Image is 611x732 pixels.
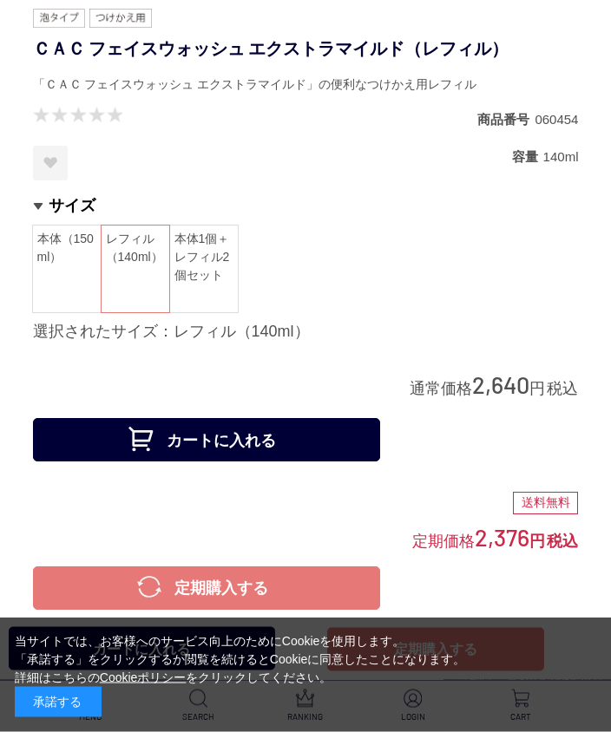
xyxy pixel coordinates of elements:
[477,112,535,129] dt: 商品番号
[33,75,579,95] div: 「ＣＡＣ フェイスウォッシュ エクストラマイルド」の便利なつけかえ用レフィル
[475,524,529,552] span: 2,376
[170,226,238,313] span: 本体1個＋レフィル2個セット
[89,10,152,29] img: つけかえ用
[33,419,380,462] button: カートに入れる
[15,687,102,717] div: 承諾する
[33,226,101,313] span: 本体（150ml）
[33,10,86,29] img: 泡タイプ
[529,381,545,398] span: 円
[33,197,579,218] h2: サイズ
[513,493,578,515] div: 送料無料
[33,34,579,64] h1: ＣＡＣ フェイスウォッシュ エクストラマイルド（レフィル）
[102,226,169,313] span: レフィル（140ml）
[100,670,187,684] a: Cookieポリシー
[512,149,543,167] dt: 容量
[529,533,545,551] span: 円
[410,381,472,398] span: 通常価格
[535,112,578,129] dd: 060454
[547,381,578,398] span: 税込
[412,532,475,551] span: 定期価格
[472,371,529,399] span: 2,640
[33,147,68,181] a: お気に入りに登録する
[543,149,579,167] dd: 140ml
[33,321,579,344] div: 選択されたサイズ：レフィル（140ml）
[547,533,578,551] span: 税込
[15,632,466,687] div: 当サイトでは、お客様へのサービス向上のためにCookieを使用します。 「承諾する」をクリックするか閲覧を続けるとCookieに同意したことになります。 詳細はこちらの をクリックしてください。
[33,567,380,611] button: 定期購入する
